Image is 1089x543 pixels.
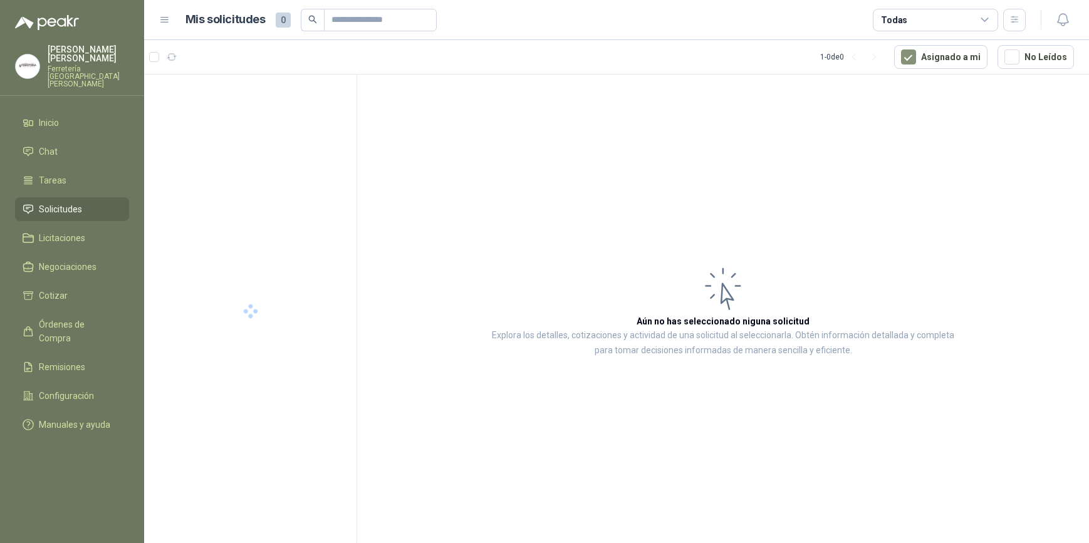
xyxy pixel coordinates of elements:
a: Licitaciones [15,226,129,250]
p: Explora los detalles, cotizaciones y actividad de una solicitud al seleccionarla. Obtén informaci... [482,328,964,358]
a: Negociaciones [15,255,129,279]
p: [PERSON_NAME] [PERSON_NAME] [48,45,129,63]
img: Logo peakr [15,15,79,30]
span: Cotizar [39,289,68,303]
a: Manuales y ayuda [15,413,129,437]
span: Remisiones [39,360,85,374]
span: Negociaciones [39,260,96,274]
h1: Mis solicitudes [185,11,266,29]
a: Órdenes de Compra [15,313,129,350]
button: Asignado a mi [894,45,987,69]
div: Todas [881,13,907,27]
span: search [308,15,317,24]
span: 0 [276,13,291,28]
div: 1 - 0 de 0 [820,47,884,67]
a: Tareas [15,168,129,192]
a: Chat [15,140,129,163]
button: No Leídos [998,45,1074,69]
a: Inicio [15,111,129,135]
span: Manuales y ayuda [39,418,110,432]
span: Licitaciones [39,231,85,245]
img: Company Logo [16,54,39,78]
a: Solicitudes [15,197,129,221]
span: Chat [39,145,58,158]
span: Solicitudes [39,202,82,216]
span: Órdenes de Compra [39,318,117,345]
span: Inicio [39,116,59,130]
p: Ferretería [GEOGRAPHIC_DATA][PERSON_NAME] [48,65,129,88]
a: Cotizar [15,284,129,308]
h3: Aún no has seleccionado niguna solicitud [637,314,810,328]
span: Configuración [39,389,94,403]
span: Tareas [39,173,66,187]
a: Remisiones [15,355,129,379]
a: Configuración [15,384,129,408]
